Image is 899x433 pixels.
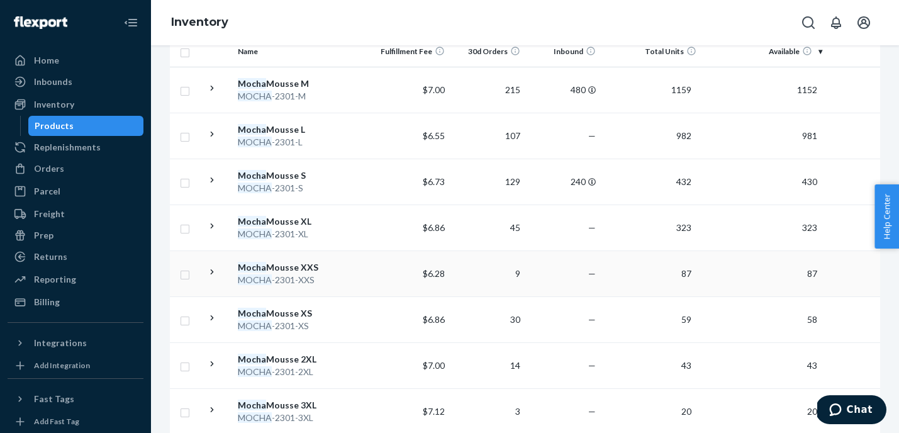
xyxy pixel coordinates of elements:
[8,389,143,409] button: Fast Tags
[8,204,143,224] a: Freight
[238,124,266,135] em: Mocha
[796,10,821,35] button: Open Search Box
[8,137,143,157] a: Replenishments
[238,262,266,273] em: Mocha
[8,159,143,179] a: Orders
[34,273,76,286] div: Reporting
[450,37,525,67] th: 30d Orders
[34,250,67,263] div: Returns
[238,228,369,240] div: -2301-XL
[8,181,143,201] a: Parcel
[34,76,72,88] div: Inbounds
[423,130,445,141] span: $6.55
[8,358,143,373] a: Add Integration
[450,113,525,159] td: 107
[238,137,272,147] em: MOCHA
[161,4,238,41] ol: breadcrumbs
[450,205,525,250] td: 45
[34,162,64,175] div: Orders
[792,84,822,95] span: 1152
[34,229,53,242] div: Prep
[238,123,369,136] div: Mousse L
[238,412,272,423] em: MOCHA
[802,406,822,417] span: 20
[588,222,596,233] span: —
[238,320,272,331] em: MOCHA
[8,50,143,70] a: Home
[802,360,822,371] span: 43
[450,342,525,388] td: 14
[588,130,596,141] span: —
[238,228,272,239] em: MOCHA
[238,412,369,424] div: -2301-3XL
[701,37,827,67] th: Available
[450,250,525,296] td: 9
[423,406,445,417] span: $7.12
[450,67,525,113] td: 215
[588,314,596,325] span: —
[676,406,696,417] span: 20
[525,37,601,67] th: Inbound
[423,360,445,371] span: $7.00
[238,354,266,364] em: Mocha
[676,268,696,279] span: 87
[676,314,696,325] span: 59
[238,183,272,193] em: MOCHA
[238,215,369,228] div: Mousse XL
[8,333,143,353] button: Integrations
[824,10,849,35] button: Open notifications
[666,84,696,95] span: 1159
[34,360,90,371] div: Add Integration
[171,15,228,29] a: Inventory
[34,393,74,405] div: Fast Tags
[238,274,272,285] em: MOCHA
[423,176,445,187] span: $6.73
[238,307,369,320] div: Mousse XS
[28,116,144,136] a: Products
[588,360,596,371] span: —
[238,399,369,412] div: Mousse 3XL
[588,406,596,417] span: —
[797,130,822,141] span: 981
[8,72,143,92] a: Inbounds
[671,130,696,141] span: 982
[671,176,696,187] span: 432
[34,296,60,308] div: Billing
[238,91,272,101] em: MOCHA
[802,314,822,325] span: 58
[671,222,696,233] span: 323
[238,353,369,366] div: Mousse 2XL
[238,136,369,149] div: -2301-L
[238,216,266,227] em: Mocha
[450,296,525,342] td: 30
[423,222,445,233] span: $6.86
[8,292,143,312] a: Billing
[34,416,79,427] div: Add Fast Tag
[588,268,596,279] span: —
[802,268,822,279] span: 87
[8,94,143,115] a: Inventory
[851,10,876,35] button: Open account menu
[374,37,450,67] th: Fulfillment Fee
[238,169,369,182] div: Mousse S
[34,185,60,198] div: Parcel
[8,414,143,429] a: Add Fast Tag
[238,182,369,194] div: -2301-S
[817,395,886,427] iframe: Opens a widget where you can chat to one of our agents
[525,67,601,113] td: 480
[238,78,266,89] em: Mocha
[34,141,101,154] div: Replenishments
[8,269,143,290] a: Reporting
[34,98,74,111] div: Inventory
[238,308,266,318] em: Mocha
[423,84,445,95] span: $7.00
[238,261,369,274] div: Mousse XXS
[450,159,525,205] td: 129
[8,225,143,245] a: Prep
[238,366,272,377] em: MOCHA
[238,400,266,410] em: Mocha
[874,184,899,249] button: Help Center
[238,90,369,103] div: -2301-M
